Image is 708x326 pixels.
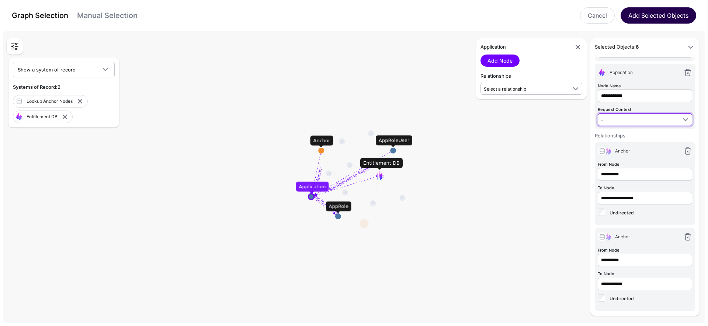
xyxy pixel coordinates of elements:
div: Application [296,182,329,192]
strong: 6 [636,44,639,50]
img: svg+xml;base64,PD94bWwgdmVyc2lvbj0iMS4wIiBlbmNvZGluZz0idXRmLTgiPz4KPCEtLSBHZW5lcmF0b3I6IEFkb2JlIE... [15,112,24,121]
span: Undirected [610,210,634,215]
textpath: AppRoleUser to Application [328,160,380,192]
label: To Node [598,271,614,277]
a: Manual Selection [77,11,138,20]
span: Select a relationship [484,86,526,92]
div: Lookup Anchor Nodes [27,98,76,105]
img: svg+xml;base64,PD94bWwgdmVyc2lvbj0iMS4wIiBlbmNvZGluZz0idXRmLTgiPz4KPCEtLSBHZW5lcmF0b3I6IEFkb2JlIE... [598,68,607,77]
div: Entitlement DB [27,113,60,120]
a: Add Node [480,55,520,67]
button: Add Selected Objects [621,7,696,24]
div: AppRoleUser [376,135,412,146]
label: From Node [598,161,619,168]
span: Show a system of record [18,67,76,73]
a: Cancel [580,7,615,24]
h5: Systems of Record: [13,83,115,91]
label: Request Context [598,106,631,113]
h6: Relationships [595,132,695,139]
a: Graph Selection [12,11,68,20]
div: AppRole [326,201,351,211]
label: To Node [598,185,614,191]
div: Anchor [612,148,680,154]
img: svg+xml;base64,PD94bWwgdmVyc2lvbj0iMS4wIiBlbmNvZGluZz0idXRmLTgiPz4KPCEtLSBHZW5lcmF0b3I6IEFkb2JlIE... [603,232,612,241]
img: svg+xml;base64,PD94bWwgdmVyc2lvbj0iMS4wIiBlbmNvZGluZz0idXRmLTgiPz4KPCEtLSBHZW5lcmF0b3I6IEFkb2JlIE... [603,147,612,155]
div: Anchor [310,136,333,146]
textpath: Anchor [315,166,323,182]
span: - [601,117,603,123]
span: Undirected [610,296,634,301]
div: Anchor [612,234,680,240]
strong: 2 [58,84,60,90]
h5: Application [480,43,570,51]
span: Application [610,70,633,75]
label: From Node [598,247,619,253]
h5: Selected Objects: [595,43,680,51]
h5: Relationships [480,73,582,80]
div: Entitlement DB [360,158,403,168]
label: Node Name [598,83,621,89]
